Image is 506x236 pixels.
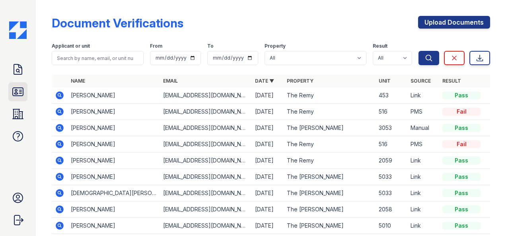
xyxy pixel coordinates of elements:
td: Link [407,185,439,201]
td: The [PERSON_NAME] [284,201,376,218]
td: 5033 [376,169,407,185]
a: Email [163,78,178,84]
td: 516 [376,136,407,153]
td: [DATE] [252,87,284,104]
td: [EMAIL_ADDRESS][DOMAIN_NAME] [160,201,252,218]
td: [DATE] [252,153,284,169]
td: [EMAIL_ADDRESS][DOMAIN_NAME] [160,104,252,120]
td: [EMAIL_ADDRESS][DOMAIN_NAME] [160,185,252,201]
td: [EMAIL_ADDRESS][DOMAIN_NAME] [160,120,252,136]
td: [EMAIL_ADDRESS][DOMAIN_NAME] [160,169,252,185]
td: [DEMOGRAPHIC_DATA][PERSON_NAME] [68,185,160,201]
img: CE_Icon_Blue-c292c112584629df590d857e76928e9f676e5b41ef8f769ba2f05ee15b207248.png [9,21,27,39]
td: [PERSON_NAME] [68,87,160,104]
td: 516 [376,104,407,120]
td: 2058 [376,201,407,218]
td: [DATE] [252,218,284,234]
td: 5033 [376,185,407,201]
td: [DATE] [252,104,284,120]
div: Fail [442,140,481,148]
td: 453 [376,87,407,104]
td: [PERSON_NAME] [68,104,160,120]
td: [EMAIL_ADDRESS][DOMAIN_NAME] [160,87,252,104]
td: The Remy [284,136,376,153]
td: [DATE] [252,169,284,185]
input: Search by name, email, or unit number [52,51,144,65]
td: [PERSON_NAME] [68,120,160,136]
td: Link [407,218,439,234]
td: The [PERSON_NAME] [284,169,376,185]
label: Property [265,43,286,49]
td: 3053 [376,120,407,136]
div: Pass [442,124,481,132]
div: Pass [442,91,481,99]
td: Link [407,87,439,104]
div: Document Verifications [52,16,183,30]
td: [PERSON_NAME] [68,153,160,169]
a: Unit [379,78,391,84]
td: 2059 [376,153,407,169]
a: Source [411,78,431,84]
label: Result [373,43,387,49]
td: Manual [407,120,439,136]
td: The [PERSON_NAME] [284,120,376,136]
td: The Remy [284,87,376,104]
td: [EMAIL_ADDRESS][DOMAIN_NAME] [160,136,252,153]
td: The [PERSON_NAME] [284,218,376,234]
td: [DATE] [252,136,284,153]
td: PMS [407,136,439,153]
td: [PERSON_NAME] [68,169,160,185]
td: The [PERSON_NAME] [284,185,376,201]
td: [PERSON_NAME] [68,136,160,153]
td: [PERSON_NAME] [68,201,160,218]
td: [EMAIL_ADDRESS][DOMAIN_NAME] [160,218,252,234]
a: Property [287,78,313,84]
div: Pass [442,189,481,197]
td: [DATE] [252,120,284,136]
td: [DATE] [252,185,284,201]
td: [PERSON_NAME] [68,218,160,234]
div: Pass [442,205,481,213]
div: Pass [442,222,481,230]
a: Upload Documents [418,16,490,29]
a: Date ▼ [255,78,274,84]
label: Applicant or unit [52,43,90,49]
td: [EMAIL_ADDRESS][DOMAIN_NAME] [160,153,252,169]
td: The Remy [284,153,376,169]
td: The Remy [284,104,376,120]
label: To [207,43,214,49]
a: Name [71,78,85,84]
a: Result [442,78,461,84]
div: Pass [442,173,481,181]
div: Pass [442,157,481,164]
td: 5010 [376,218,407,234]
td: Link [407,169,439,185]
td: Link [407,153,439,169]
label: From [150,43,162,49]
td: PMS [407,104,439,120]
td: Link [407,201,439,218]
div: Fail [442,108,481,116]
td: [DATE] [252,201,284,218]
